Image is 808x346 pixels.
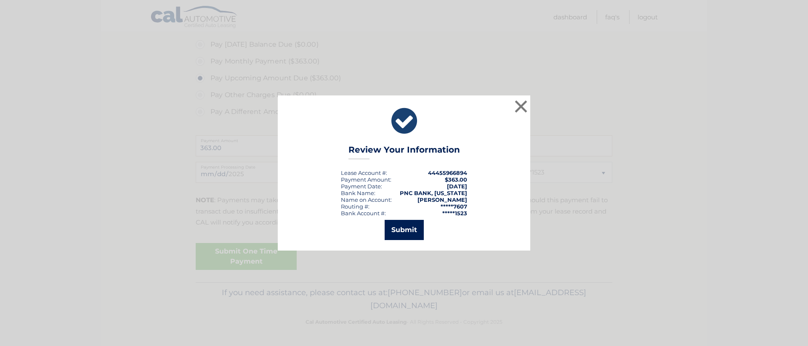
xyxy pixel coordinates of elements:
div: Routing #: [341,203,369,210]
div: Payment Amount: [341,176,391,183]
button: Submit [385,220,424,240]
span: Payment Date [341,183,381,190]
div: Bank Account #: [341,210,386,217]
strong: 44455966894 [428,169,467,176]
div: Lease Account #: [341,169,387,176]
button: × [513,98,529,115]
div: Name on Account: [341,196,392,203]
span: $363.00 [445,176,467,183]
h3: Review Your Information [348,145,460,159]
div: : [341,183,382,190]
span: [DATE] [447,183,467,190]
strong: [PERSON_NAME] [417,196,467,203]
strong: PNC BANK, [US_STATE] [400,190,467,196]
div: Bank Name: [341,190,375,196]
